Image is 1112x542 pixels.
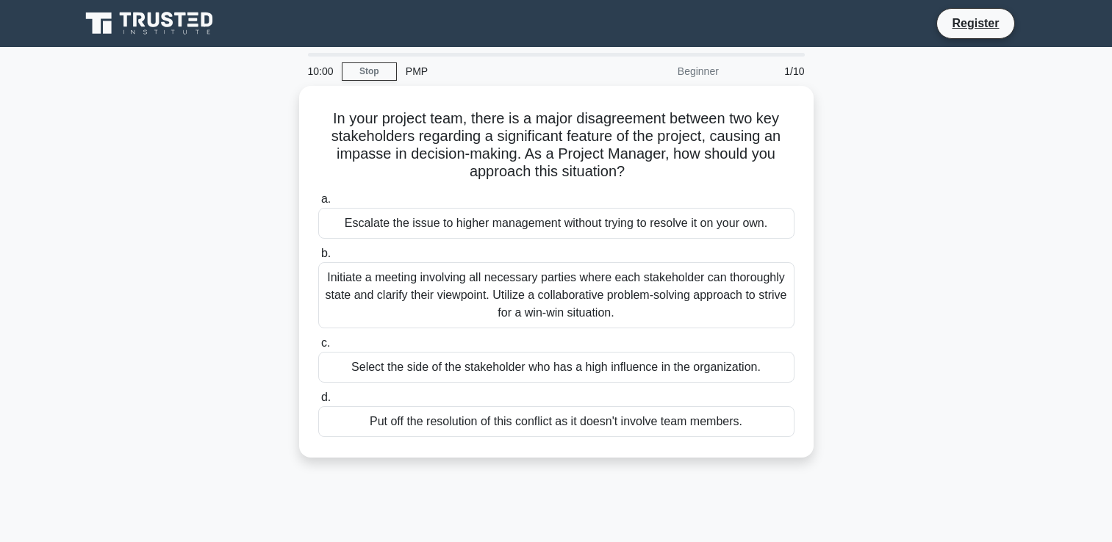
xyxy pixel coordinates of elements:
[599,57,728,86] div: Beginner
[342,62,397,81] a: Stop
[318,352,794,383] div: Select the side of the stakeholder who has a high influence in the organization.
[318,406,794,437] div: Put off the resolution of this conflict as it doesn't involve team members.
[321,247,331,259] span: b.
[943,14,1008,32] a: Register
[321,192,331,205] span: a.
[318,208,794,239] div: Escalate the issue to higher management without trying to resolve it on your own.
[317,109,796,181] h5: In your project team, there is a major disagreement between two key stakeholders regarding a sign...
[728,57,814,86] div: 1/10
[397,57,599,86] div: PMP
[321,336,330,349] span: c.
[318,262,794,328] div: Initiate a meeting involving all necessary parties where each stakeholder can thoroughly state an...
[321,391,331,403] span: d.
[299,57,342,86] div: 10:00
